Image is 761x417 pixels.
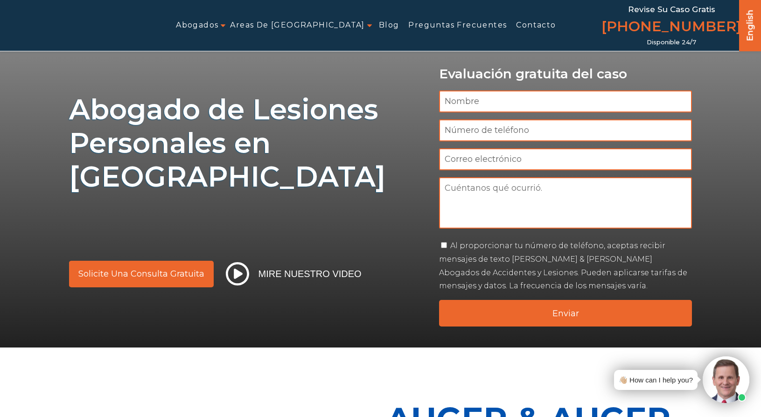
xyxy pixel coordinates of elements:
[69,93,428,194] h1: Abogado de Lesiones Personales en [GEOGRAPHIC_DATA]
[176,15,218,36] a: Abogados
[69,198,410,239] img: subtexto
[230,15,364,36] a: Areas de [GEOGRAPHIC_DATA]
[408,15,507,36] a: Preguntas Frecuentes
[439,300,692,327] input: Enviar
[439,241,687,290] label: Al proporcionar tu número de teléfono, aceptas recibir mensajes de texto [PERSON_NAME] & [PERSON_...
[601,16,741,39] a: [PHONE_NUMBER]
[439,148,692,170] input: Correo electrónico
[439,67,692,81] p: Evaluación gratuita del caso
[69,261,214,287] a: Solicite una consulta gratuita
[628,5,715,14] span: Revise su caso gratis
[379,15,399,36] a: Blog
[703,356,749,403] img: Intaker widget Avatar
[516,15,556,36] a: Contacto
[6,16,131,35] img: Auger & Auger Accident and Injury Lawyers Logo
[439,119,692,141] input: Número de teléfono
[647,39,696,46] span: Disponible 24/7
[439,90,692,112] input: Nombre
[619,374,693,386] div: 👋🏼 How can I help you?
[223,262,364,286] button: Mire nuestro video
[78,270,204,278] span: Solicite una consulta gratuita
